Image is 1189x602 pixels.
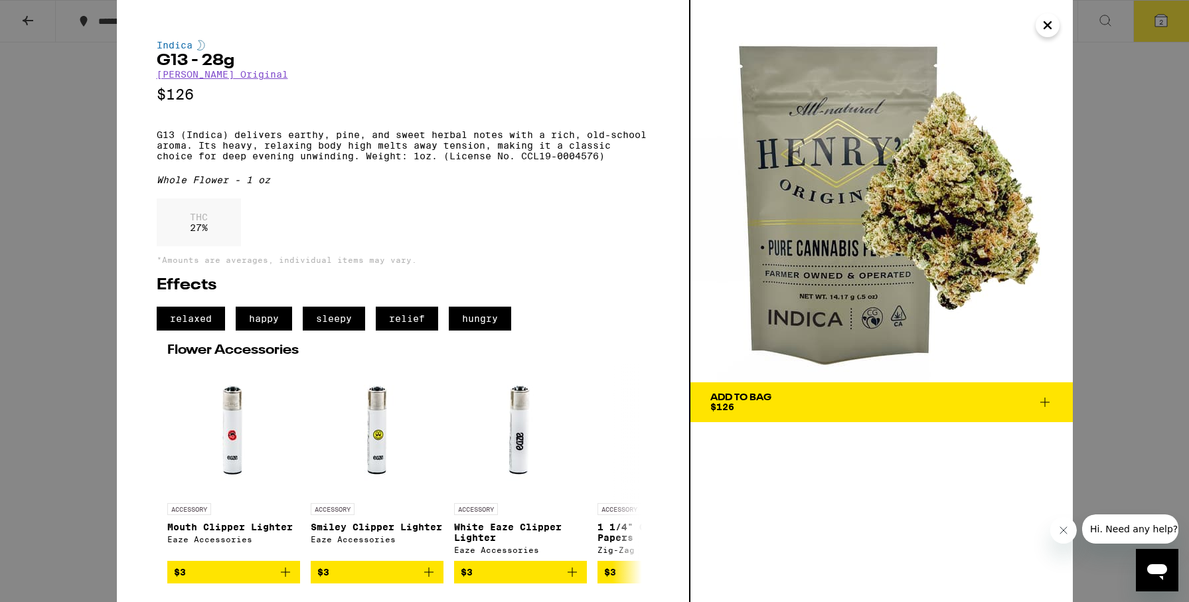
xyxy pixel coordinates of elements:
[157,40,649,50] div: Indica
[157,129,649,161] p: G13 (Indica) delivers earthy, pine, and sweet herbal notes with a rich, old-school aroma. Its hea...
[157,86,649,103] p: $126
[1082,514,1178,544] iframe: Message from company
[597,503,641,515] p: ACCESSORY
[454,546,587,554] div: Eaze Accessories
[604,567,616,577] span: $3
[167,535,300,544] div: Eaze Accessories
[311,561,443,583] button: Add to bag
[597,364,730,561] a: Open page for 1 1/4" Organic Hemp Papers from Zig-Zag
[311,364,443,561] a: Open page for Smiley Clipper Lighter from Eaze Accessories
[157,69,288,80] a: [PERSON_NAME] Original
[710,393,771,402] div: Add To Bag
[190,212,208,222] p: THC
[157,198,241,246] div: 27 %
[167,561,300,583] button: Add to bag
[157,307,225,331] span: relaxed
[157,53,649,69] h2: G13 - 28g
[157,175,649,185] div: Whole Flower - 1 oz
[597,364,730,496] img: Zig-Zag - 1 1/4" Organic Hemp Papers
[236,307,292,331] span: happy
[317,567,329,577] span: $3
[454,522,587,543] p: White Eaze Clipper Lighter
[167,503,211,515] p: ACCESSORY
[174,567,186,577] span: $3
[167,344,639,357] h2: Flower Accessories
[454,364,587,561] a: Open page for White Eaze Clipper Lighter from Eaze Accessories
[597,561,730,583] button: Add to bag
[157,277,649,293] h2: Effects
[597,546,730,554] div: Zig-Zag
[311,535,443,544] div: Eaze Accessories
[303,307,365,331] span: sleepy
[1136,549,1178,591] iframe: Button to launch messaging window
[167,364,300,561] a: Open page for Mouth Clipper Lighter from Eaze Accessories
[376,307,438,331] span: relief
[454,561,587,583] button: Add to bag
[454,364,587,496] img: Eaze Accessories - White Eaze Clipper Lighter
[1036,13,1060,37] button: Close
[311,522,443,532] p: Smiley Clipper Lighter
[157,256,649,264] p: *Amounts are averages, individual items may vary.
[197,40,205,50] img: indicaColor.svg
[454,503,498,515] p: ACCESSORY
[1050,517,1077,544] iframe: Close message
[690,382,1073,422] button: Add To Bag$126
[167,364,300,496] img: Eaze Accessories - Mouth Clipper Lighter
[311,503,355,515] p: ACCESSORY
[710,402,734,412] span: $126
[597,522,730,543] p: 1 1/4" Organic Hemp Papers
[167,522,300,532] p: Mouth Clipper Lighter
[311,364,443,496] img: Eaze Accessories - Smiley Clipper Lighter
[449,307,511,331] span: hungry
[461,567,473,577] span: $3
